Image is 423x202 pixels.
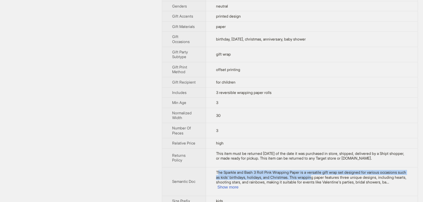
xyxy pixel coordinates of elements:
span: ... [386,180,389,184]
span: offset printing [216,67,240,72]
div: The Sparkle and Bash 3 Roll Pink Wrapping Paper is a versatile gift wrap set designed for various... [216,170,408,189]
span: neutral [216,4,228,8]
span: 30 [216,113,220,118]
span: 3 [216,128,218,133]
span: 3 reversible wrapping paper rolls [216,90,272,95]
span: Gift Party Subtype [172,50,188,59]
span: Gift Accents [172,14,193,19]
span: Gift Recipient [172,80,196,85]
span: paper [216,24,226,29]
span: Semantic Doc [172,179,195,184]
span: printed design [216,14,241,19]
span: for children [216,80,235,85]
span: high [216,141,224,145]
span: gift wrap [216,52,231,57]
span: Gift Occasions [172,34,190,44]
span: Relative Price [172,141,195,145]
span: Normalized Width [172,111,192,120]
span: Number Of Pieces [172,126,191,135]
span: Includes [172,90,187,95]
span: Min Age [172,100,186,105]
span: The Sparkle and Bash 3 Roll Pink Wrapping Paper is a versatile gift wrap set designed for various... [216,170,406,184]
span: 3 [216,100,218,105]
span: birthday, [DATE], christmas, anniversary, baby shower [216,37,306,41]
span: Gift Materials [172,24,195,29]
div: This item must be returned within 90 days of the date it was purchased in store, shipped, deliver... [216,151,408,161]
button: Expand [217,185,238,189]
span: Genders [172,4,187,8]
span: Returns Policy [172,153,186,163]
span: Gift Print Method [172,65,187,74]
